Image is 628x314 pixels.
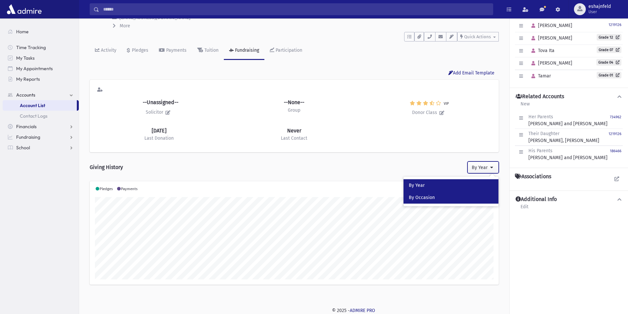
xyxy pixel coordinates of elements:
h4: Related Accounts [516,93,564,100]
small: 1219126 [609,132,621,136]
span: User [588,9,611,14]
button: More [112,22,131,29]
h6: --None-- [284,100,304,105]
h4: Additional Info [516,196,557,203]
span: Account List [20,102,45,108]
li: Payments [116,186,137,192]
span: Tamar [528,73,551,79]
a: School [3,142,79,153]
small: 1219126 [609,23,621,27]
a: Home [3,26,79,37]
span: VIP [442,101,449,106]
a: Grade 12 [597,34,621,41]
li: Pledges [95,186,113,192]
span: My Reports [16,76,40,82]
div: © 2025 - [90,307,617,314]
button: Add Email Template [444,68,499,80]
img: AdmirePro [5,3,43,16]
h1: Giving History [90,159,123,176]
span: Time Tracking [16,44,46,50]
a: Time Tracking [3,42,79,53]
a: Activity [90,42,122,60]
a: Grade 07 [597,46,621,53]
h4: Associations [515,173,551,180]
a: Tuition [192,42,224,60]
a: 1219126 [609,130,621,144]
div: Fundraising [234,47,259,53]
a: Financials [3,121,79,132]
small: 186466 [610,149,621,153]
button: Related Accounts [515,93,623,100]
h6: --Unassigned-- [140,100,178,105]
h6: Never [287,128,301,133]
span: [EMAIL_ADDRESS][DOMAIN_NAME] [119,15,191,20]
div: [PERSON_NAME] and [PERSON_NAME] [528,147,608,161]
span: Accounts [16,92,35,98]
a: 1219126 [609,22,621,27]
span: Quick Actions [464,34,491,39]
span: More [120,23,130,29]
button: By Year [467,161,499,173]
div: Participation [274,47,302,53]
a: My Reports [3,74,79,84]
span: By Year [472,165,488,170]
a: My Tasks [3,53,79,63]
h6: Group [288,108,300,113]
span: Her Parents [528,114,553,120]
a: Fundraising [224,42,264,60]
a: My Appointments [3,63,79,74]
div: Tuition [203,47,219,53]
button: Additional Info [515,196,623,203]
span: Their Daughter [528,131,559,136]
span: Fundraising [16,134,40,140]
a: 734962 [610,113,621,127]
span: School [16,145,30,151]
h6: Solicitor [146,108,173,117]
span: My Tasks [16,55,35,61]
span: Home [16,29,29,35]
a: By Year [404,179,498,191]
a: Account List [3,100,77,111]
span: [PERSON_NAME] [528,60,572,66]
small: 734962 [610,115,621,119]
a: Edit [520,203,529,215]
p: Donor Class [412,108,447,118]
h6: [DATE] [152,128,166,133]
input: Search [99,3,493,15]
span: [PERSON_NAME] [528,23,572,28]
span: My Appointments [16,66,53,71]
p: Last Contact [281,135,307,142]
a: Fundraising [3,132,79,142]
span: [PERSON_NAME] [528,35,572,41]
div: Activity [100,47,116,53]
span: Financials [16,124,37,129]
div: [PERSON_NAME], [PERSON_NAME] [528,130,599,144]
a: ADMIRE PRO [350,308,375,313]
a: Grade 04 [596,59,621,66]
a: Grade 01 [597,72,621,78]
span: Contact Logs [20,113,47,119]
a: Participation [264,42,308,60]
a: Accounts [3,90,79,100]
a: Contact Logs [3,111,79,121]
div: Pledges [131,47,148,53]
a: 186466 [610,147,621,161]
div: [PERSON_NAME] and [PERSON_NAME] [528,113,608,127]
button: Quick Actions [457,32,499,42]
a: Payments [154,42,192,60]
span: eshajnfeld [588,4,611,9]
span: His Parents [528,148,553,154]
span: Tova Ita [528,48,554,53]
div: Payments [165,47,187,53]
a: By Occasion [404,191,498,204]
a: New [520,100,530,112]
p: Last Donation [144,135,174,142]
a: Pledges [122,42,154,60]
